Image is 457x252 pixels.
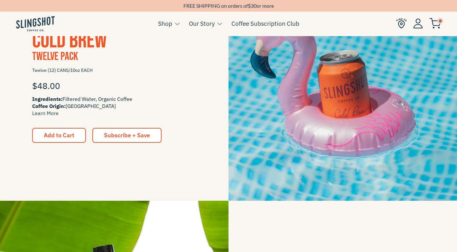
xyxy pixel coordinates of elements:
[32,65,196,76] span: Twelve (12) CANS/10oz EACH
[104,131,150,139] span: Subscribe + Save
[32,128,86,143] button: Add to Cart
[92,128,162,143] a: Subscribe + Save
[32,103,66,109] span: Coffee Origin:
[32,76,196,95] div: $48.00
[231,19,299,28] a: Coffee Subscription Club
[32,96,62,102] span: Ingredients:
[248,3,251,9] span: $
[251,3,256,9] span: 30
[32,95,196,117] span: Filtered Water, Organic Coffee [GEOGRAPHIC_DATA]
[32,28,107,54] a: Cold Brew
[413,18,423,28] img: Account
[189,19,215,28] a: Our Story
[429,18,441,29] img: cart
[32,50,78,63] span: Twelve Pack
[158,19,172,28] a: Shop
[437,18,443,24] span: 0
[32,110,59,116] a: Learn More
[396,18,407,29] img: Find Us
[429,20,441,27] a: 0
[44,131,74,139] span: Add to Cart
